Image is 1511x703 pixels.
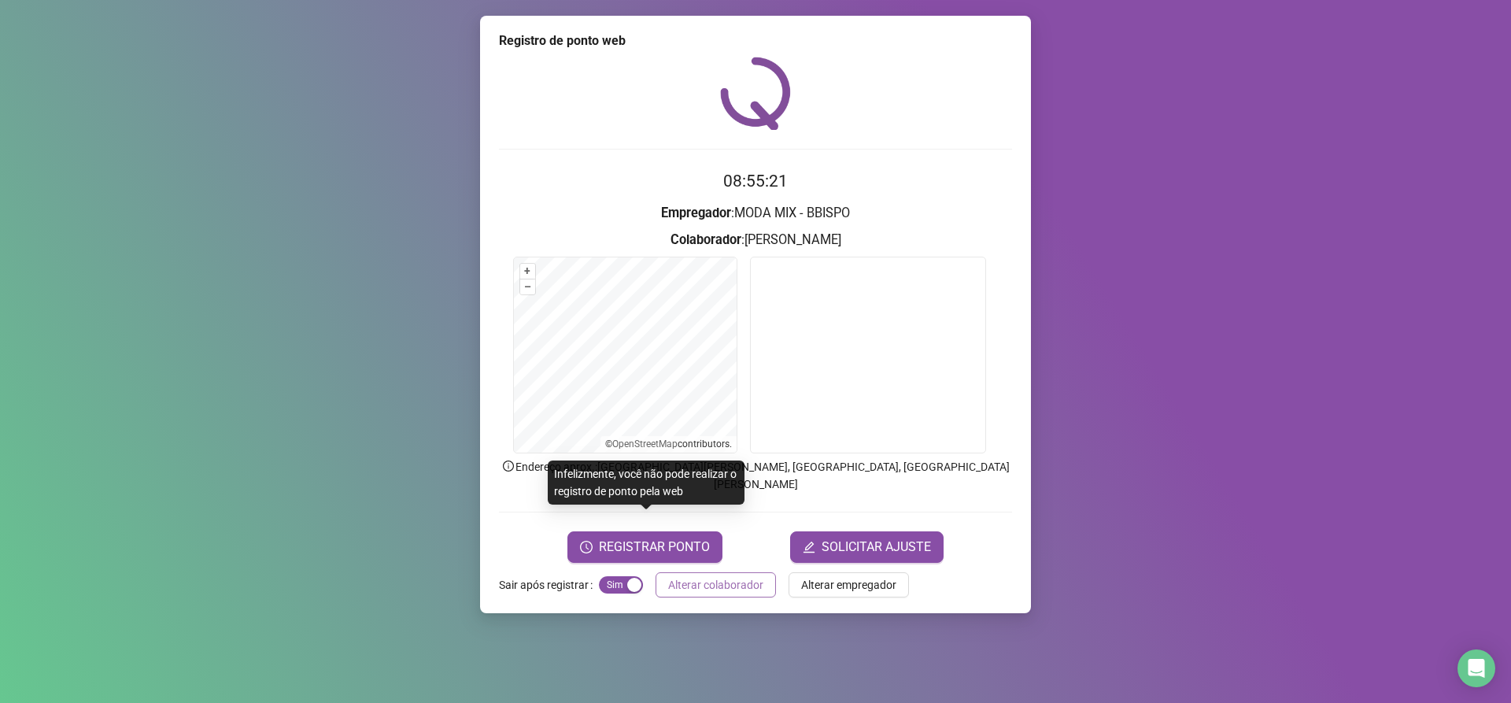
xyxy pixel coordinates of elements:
div: Open Intercom Messenger [1457,649,1495,687]
h3: : MODA MIX - BBISPO [499,203,1012,224]
time: 08:55:21 [723,172,788,191]
a: OpenStreetMap [612,438,678,450]
button: editSOLICITAR AJUSTE [790,531,944,563]
span: REGISTRAR PONTO [599,538,710,557]
span: Alterar empregador [801,576,896,594]
span: info-circle [501,459,515,473]
strong: Empregador [661,205,731,220]
li: © contributors. [605,438,732,450]
button: REGISTRAR PONTO [567,531,722,563]
div: Infelizmente, você não pode realizar o registro de ponto pela web [548,461,744,505]
span: SOLICITAR AJUSTE [822,538,931,557]
h3: : [PERSON_NAME] [499,230,1012,250]
button: – [520,279,535,294]
img: QRPoint [720,57,791,130]
div: Registro de ponto web [499,31,1012,50]
span: edit [803,541,815,553]
p: Endereço aprox. : [GEOGRAPHIC_DATA][PERSON_NAME], [GEOGRAPHIC_DATA], [GEOGRAPHIC_DATA][PERSON_NAME] [499,458,1012,493]
button: Alterar empregador [789,572,909,598]
label: Sair após registrar [499,572,599,598]
button: Alterar colaborador [656,572,776,598]
span: Alterar colaborador [668,576,763,594]
button: + [520,264,535,279]
span: clock-circle [580,541,593,553]
strong: Colaborador [671,232,741,247]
